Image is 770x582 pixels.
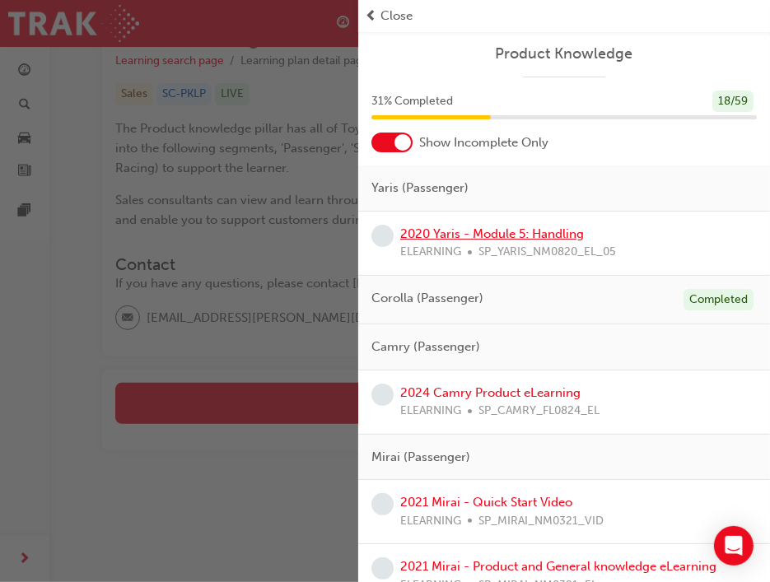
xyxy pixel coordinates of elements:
[371,557,394,580] span: learningRecordVerb_NONE-icon
[371,384,394,406] span: learningRecordVerb_NONE-icon
[478,512,604,531] span: SP_MIRAI_NM0321_VID
[365,7,763,26] button: prev-iconClose
[400,559,716,574] a: 2021 Mirai - Product and General knowledge eLearning
[371,44,757,63] a: Product Knowledge
[712,91,754,113] div: 18 / 59
[371,289,483,308] span: Corolla (Passenger)
[371,493,394,515] span: learningRecordVerb_NONE-icon
[371,225,394,247] span: learningRecordVerb_NONE-icon
[478,402,600,421] span: SP_CAMRY_FL0824_EL
[371,179,469,198] span: Yaris (Passenger)
[400,243,461,262] span: ELEARNING
[419,133,548,152] span: Show Incomplete Only
[380,7,413,26] span: Close
[400,385,581,400] a: 2024 Camry Product eLearning
[400,512,461,531] span: ELEARNING
[371,448,470,467] span: Mirai (Passenger)
[371,92,453,111] span: 31 % Completed
[371,338,480,356] span: Camry (Passenger)
[714,526,754,566] div: Open Intercom Messenger
[400,402,461,421] span: ELEARNING
[684,289,754,311] div: Completed
[478,243,616,262] span: SP_YARIS_NM0820_EL_05
[365,7,377,26] span: prev-icon
[400,226,584,241] a: 2020 Yaris - Module 5: Handling
[400,495,572,510] a: 2021 Mirai - Quick Start Video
